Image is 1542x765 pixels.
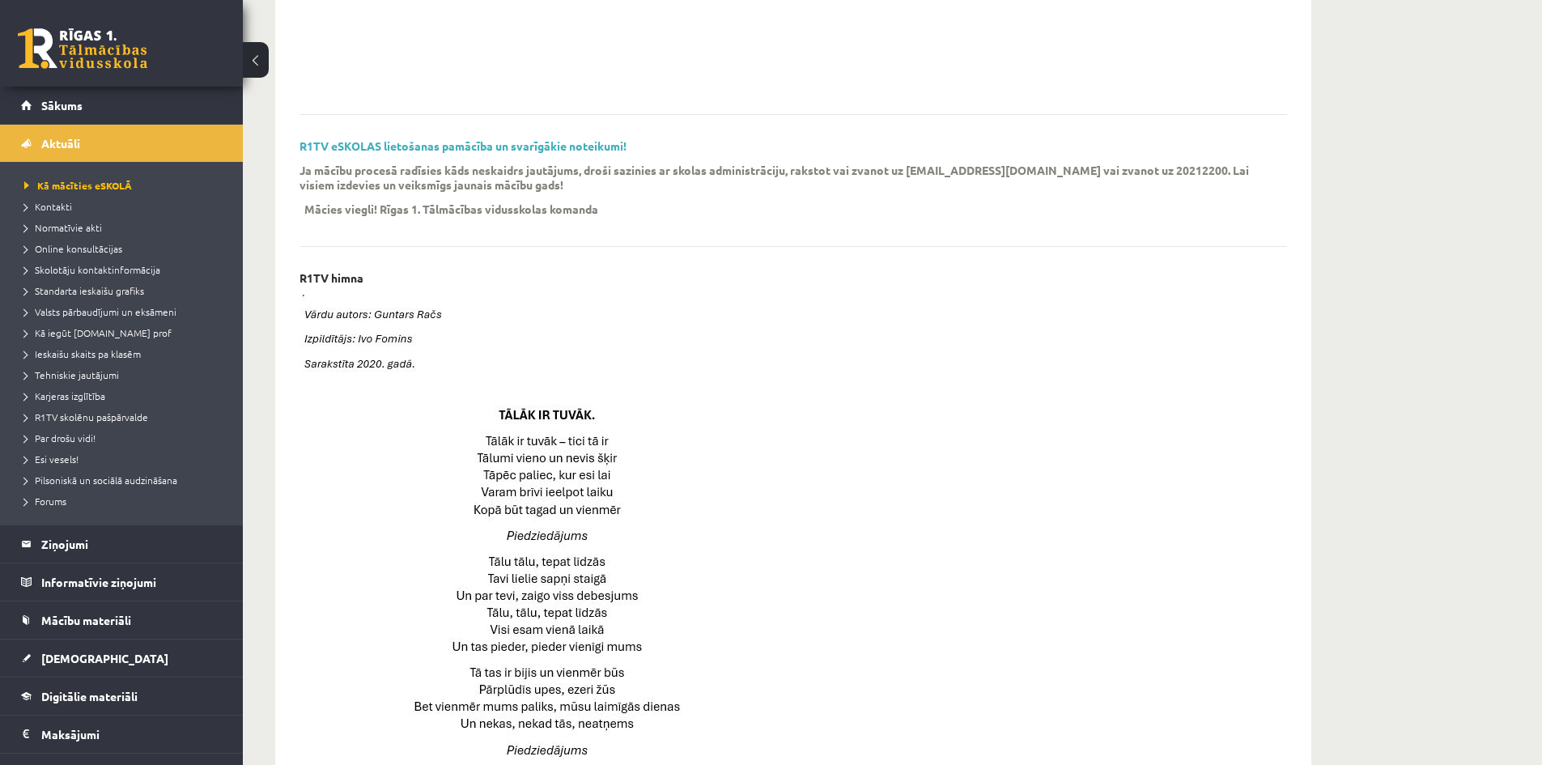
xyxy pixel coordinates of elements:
span: Digitālie materiāli [41,689,138,703]
a: Pilsoniskā un sociālā audzināšana [24,473,227,487]
a: Kontakti [24,199,227,214]
span: Normatīvie akti [24,221,102,234]
span: Kā mācīties eSKOLĀ [24,179,132,192]
a: Forums [24,494,227,508]
a: Normatīvie akti [24,220,227,235]
a: Kā iegūt [DOMAIN_NAME] prof [24,325,227,340]
a: Ieskaišu skaits pa klasēm [24,346,227,361]
a: Rīgas 1. Tālmācības vidusskola [18,28,147,69]
a: Karjeras izglītība [24,389,227,403]
span: Mācību materiāli [41,613,131,627]
a: Valsts pārbaudījumi un eksāmeni [24,304,227,319]
span: [DEMOGRAPHIC_DATA] [41,651,168,665]
span: Par drošu vidi! [24,431,96,444]
span: Pilsoniskā un sociālā audzināšana [24,474,177,487]
span: Online konsultācijas [24,242,122,255]
span: Valsts pārbaudījumi un eksāmeni [24,305,176,318]
span: Tehniskie jautājumi [24,368,119,381]
a: R1TV skolēnu pašpārvalde [24,410,227,424]
a: Aktuāli [21,125,223,162]
a: Kā mācīties eSKOLĀ [24,178,227,193]
a: Skolotāju kontaktinformācija [24,262,227,277]
span: Karjeras izglītība [24,389,105,402]
a: Par drošu vidi! [24,431,227,445]
span: Aktuāli [41,136,80,151]
span: Standarta ieskaišu grafiks [24,284,144,297]
legend: Maksājumi [41,716,223,753]
a: Ziņojumi [21,525,223,563]
span: R1TV skolēnu pašpārvalde [24,410,148,423]
span: Kontakti [24,200,72,213]
a: Digitālie materiāli [21,678,223,715]
span: Esi vesels! [24,453,79,465]
span: Skolotāju kontaktinformācija [24,263,160,276]
a: Sākums [21,87,223,124]
p: Rīgas 1. Tālmācības vidusskolas komanda [380,202,598,216]
a: Online konsultācijas [24,241,227,256]
legend: Ziņojumi [41,525,223,563]
p: Ja mācību procesā radīsies kāds neskaidrs jautājums, droši sazinies ar skolas administrāciju, rak... [299,163,1263,192]
span: Sākums [41,98,83,113]
span: Ieskaišu skaits pa klasēm [24,347,141,360]
a: Mācību materiāli [21,601,223,639]
p: Mācies viegli! [304,202,377,216]
a: Standarta ieskaišu grafiks [24,283,227,298]
a: Tehniskie jautājumi [24,368,227,382]
a: R1TV eSKOLAS lietošanas pamācība un svarīgākie noteikumi! [299,138,627,153]
a: Informatīvie ziņojumi [21,563,223,601]
a: Esi vesels! [24,452,227,466]
span: Kā iegūt [DOMAIN_NAME] prof [24,326,172,339]
a: [DEMOGRAPHIC_DATA] [21,640,223,677]
span: Forums [24,495,66,508]
a: Maksājumi [21,716,223,753]
legend: Informatīvie ziņojumi [41,563,223,601]
p: R1TV himna [299,271,363,285]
